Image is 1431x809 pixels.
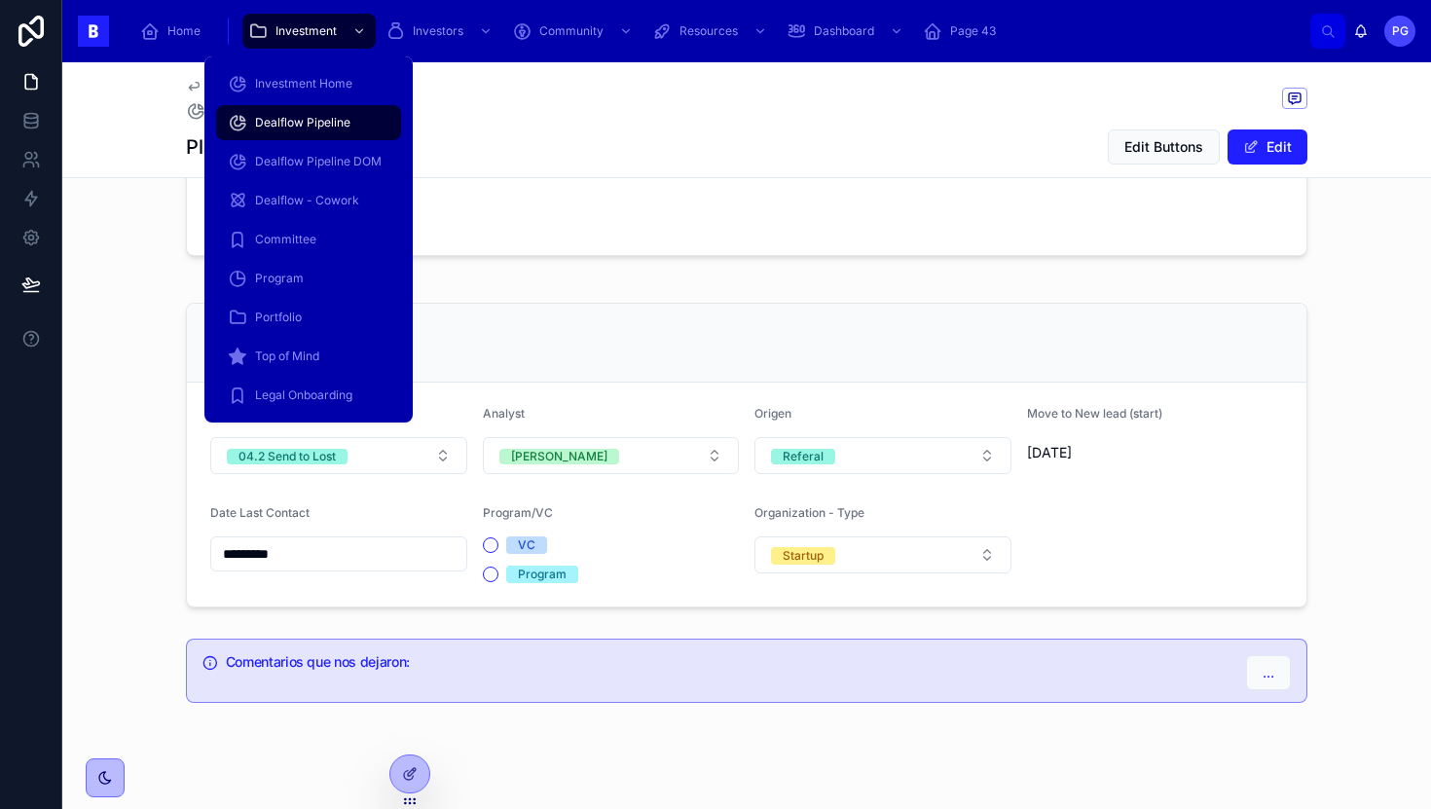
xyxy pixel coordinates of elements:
[754,406,791,421] span: Origen
[754,536,1011,573] button: Select Button
[134,14,214,49] a: Home
[917,14,1009,49] a: Page 43
[1108,129,1220,165] button: Edit Buttons
[1027,406,1162,421] span: Move to New lead (start)
[1124,137,1203,157] span: Edit Buttons
[754,437,1011,474] button: Select Button
[216,144,401,179] a: Dealflow Pipeline DOM
[238,449,336,464] div: 04.2 Send to Lost
[255,310,302,325] span: Portfolio
[1392,23,1409,39] span: PG
[125,10,1310,53] div: scrollable content
[483,406,525,421] span: Analyst
[771,545,835,565] button: Unselect STARTUP
[216,105,401,140] a: Dealflow Pipeline
[518,536,535,554] div: VC
[186,78,350,93] a: Back to Dealflow Pipeline
[255,154,382,169] span: Dealflow Pipeline DOM
[186,133,268,161] h1: Placenet
[255,387,352,403] span: Legal Onboarding
[781,14,913,49] a: Dashboard
[186,101,323,121] a: Dealflow Pipeline
[483,505,553,520] span: Program/VC
[511,449,607,464] div: [PERSON_NAME]
[679,23,738,39] span: Resources
[483,437,740,474] button: Select Button
[1246,655,1291,690] button: ...
[226,655,1230,669] h5: Comentarios que nos dejaron:
[216,183,401,218] a: Dealflow - Cowork
[539,23,604,39] span: Community
[242,14,376,49] a: Investment
[255,76,352,92] span: Investment Home
[783,547,824,565] div: Startup
[1228,129,1307,165] button: Edit
[216,378,401,413] a: Legal Onboarding
[216,222,401,257] a: Committee
[506,14,642,49] a: Community
[518,566,567,583] div: Program
[783,449,824,464] div: Referal
[950,23,996,39] span: Page 43
[380,14,502,49] a: Investors
[255,232,316,247] span: Committee
[216,300,401,335] a: Portfolio
[216,66,401,101] a: Investment Home
[814,23,874,39] span: Dashboard
[1263,663,1274,682] span: ...
[210,505,310,520] span: Date Last Contact
[216,261,401,296] a: Program
[78,16,109,47] img: App logo
[210,437,467,474] button: Select Button
[255,115,350,130] span: Dealflow Pipeline
[255,271,304,286] span: Program
[754,505,864,520] span: Organization - Type
[216,339,401,374] a: Top of Mind
[499,446,619,465] button: Unselect PEDRO
[167,23,201,39] span: Home
[413,23,463,39] span: Investors
[255,193,359,208] span: Dealflow - Cowork
[646,14,777,49] a: Resources
[255,349,319,364] span: Top of Mind
[275,23,337,39] span: Investment
[1027,443,1284,462] span: [DATE]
